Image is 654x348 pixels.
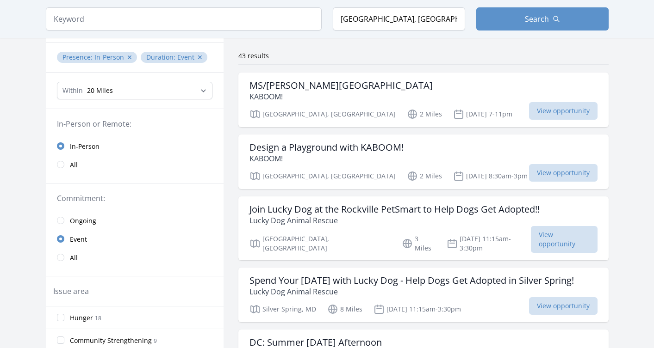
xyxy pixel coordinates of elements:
button: Search [476,7,609,31]
span: Search [525,13,549,24]
span: View opportunity [529,297,598,315]
p: KABOOM! [249,153,404,164]
p: 8 Miles [327,304,362,315]
a: Event [46,230,224,248]
p: Silver Spring, MD [249,304,316,315]
input: Keyword [46,7,322,31]
h3: Design a Playground with KABOOM! [249,142,404,153]
span: View opportunity [531,226,597,253]
legend: Issue area [53,286,89,297]
span: 9 [154,337,157,345]
span: In-Person [70,142,100,151]
span: 43 results [238,51,269,60]
button: ✕ [197,53,203,62]
h3: Spend Your [DATE] with Lucky Dog - Help Dogs Get Adopted in Silver Spring! [249,275,574,286]
span: All [70,160,78,170]
p: [DATE] 11:15am-3:30pm [374,304,461,315]
p: [DATE] 7-11pm [453,109,512,120]
span: Presence : [62,53,94,61]
p: Lucky Dog Animal Rescue [249,286,574,297]
input: Hunger 18 [57,314,64,321]
p: [GEOGRAPHIC_DATA], [GEOGRAPHIC_DATA] [249,109,396,120]
span: Ongoing [70,216,96,226]
p: Lucky Dog Animal Rescue [249,215,540,226]
p: [GEOGRAPHIC_DATA], [GEOGRAPHIC_DATA] [249,171,396,182]
a: Ongoing [46,211,224,230]
h3: Join Lucky Dog at the Rockville PetSmart to Help Dogs Get Adopted!! [249,204,540,215]
span: View opportunity [529,164,598,182]
span: All [70,253,78,263]
span: Event [177,53,194,61]
p: [DATE] 11:15am-3:30pm [447,234,531,253]
a: All [46,248,224,267]
button: ✕ [127,53,132,62]
span: Event [70,235,87,244]
input: Community Strengthening 9 [57,336,64,344]
select: Search Radius [57,82,212,99]
span: View opportunity [529,102,598,120]
span: Community Strengthening [70,336,152,345]
p: KABOOM! [249,91,433,102]
p: 2 Miles [407,109,442,120]
a: In-Person [46,137,224,155]
span: 18 [95,314,101,322]
a: Design a Playground with KABOOM! KABOOM! [GEOGRAPHIC_DATA], [GEOGRAPHIC_DATA] 2 Miles [DATE] 8:30... [238,134,609,189]
a: MS/[PERSON_NAME][GEOGRAPHIC_DATA] KABOOM! [GEOGRAPHIC_DATA], [GEOGRAPHIC_DATA] 2 Miles [DATE] 7-1... [238,73,609,127]
a: Join Lucky Dog at the Rockville PetSmart to Help Dogs Get Adopted!! Lucky Dog Animal Rescue [GEOG... [238,196,609,260]
legend: Commitment: [57,193,212,204]
h3: DC: Summer [DATE] Afternoon [249,337,382,348]
a: All [46,155,224,174]
p: [DATE] 8:30am-3pm [453,171,528,182]
p: 3 Miles [402,234,436,253]
span: Duration : [146,53,177,61]
span: Hunger [70,313,93,323]
legend: In-Person or Remote: [57,118,212,129]
a: Spend Your [DATE] with Lucky Dog - Help Dogs Get Adopted in Silver Spring! Lucky Dog Animal Rescu... [238,268,609,322]
h3: MS/[PERSON_NAME][GEOGRAPHIC_DATA] [249,80,433,91]
p: 2 Miles [407,171,442,182]
input: Location [333,7,465,31]
p: [GEOGRAPHIC_DATA], [GEOGRAPHIC_DATA] [249,234,391,253]
span: In-Person [94,53,124,61]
